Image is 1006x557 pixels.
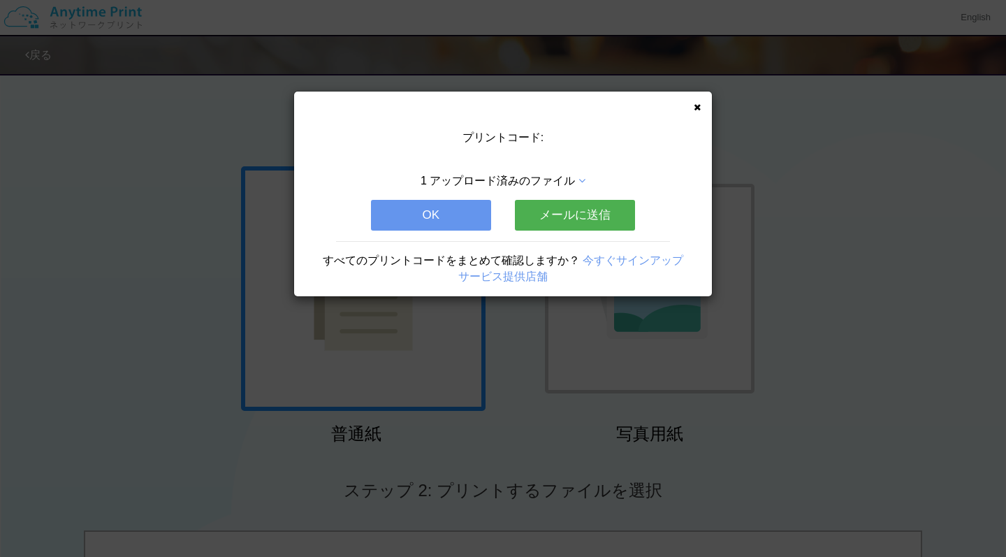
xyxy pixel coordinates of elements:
span: プリントコード: [462,131,544,143]
span: 1 アップロード済みのファイル [421,175,575,187]
button: メールに送信 [515,200,635,231]
button: OK [371,200,491,231]
a: サービス提供店舗 [458,270,548,282]
span: すべてのプリントコードをまとめて確認しますか？ [323,254,580,266]
a: 今すぐサインアップ [583,254,683,266]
